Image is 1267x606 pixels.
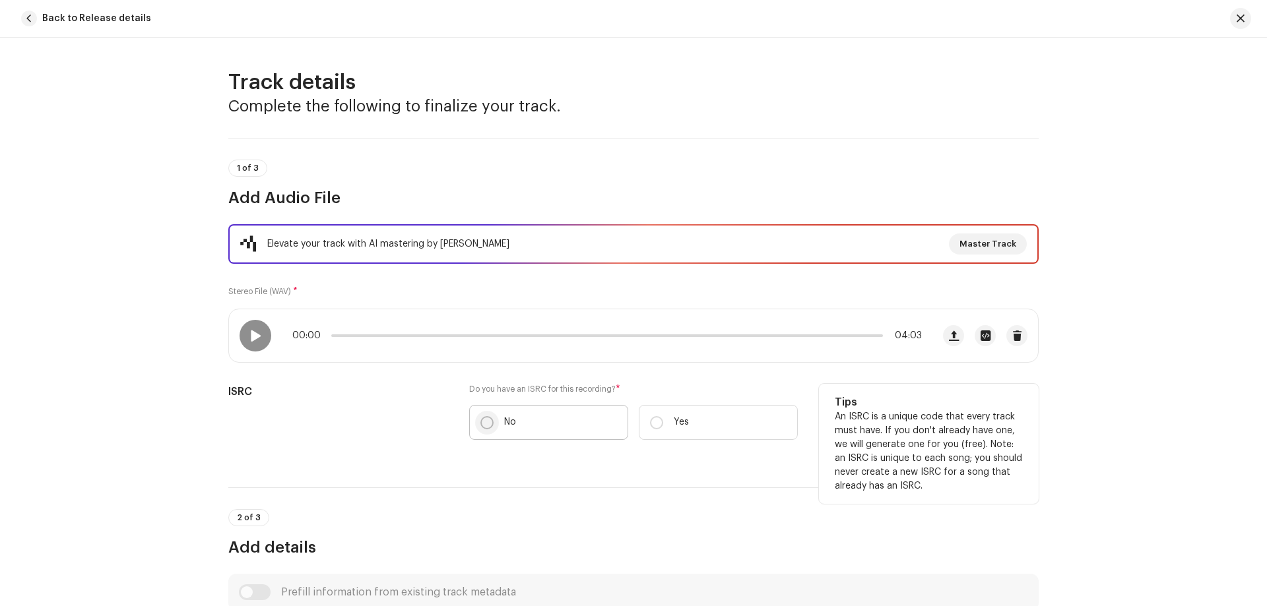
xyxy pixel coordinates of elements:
[267,236,509,252] div: Elevate your track with AI mastering by [PERSON_NAME]
[835,410,1023,493] p: An ISRC is a unique code that every track must have. If you don't already have one, we will gener...
[228,187,1039,208] h3: Add Audio File
[292,330,326,341] span: 00:00
[835,394,1023,410] h5: Tips
[237,514,261,522] span: 2 of 3
[469,384,798,394] label: Do you have an ISRC for this recording?
[228,69,1039,96] h2: Track details
[228,96,1039,117] h3: Complete the following to finalize your track.
[228,384,448,400] h5: ISRC
[237,164,259,172] span: 1 of 3
[504,415,516,429] p: No
[959,231,1016,257] span: Master Track
[674,415,689,429] p: Yes
[949,233,1027,255] button: Master Track
[228,537,1039,558] h3: Add details
[228,288,291,295] small: Stereo File (WAV)
[888,330,922,341] span: 04:03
